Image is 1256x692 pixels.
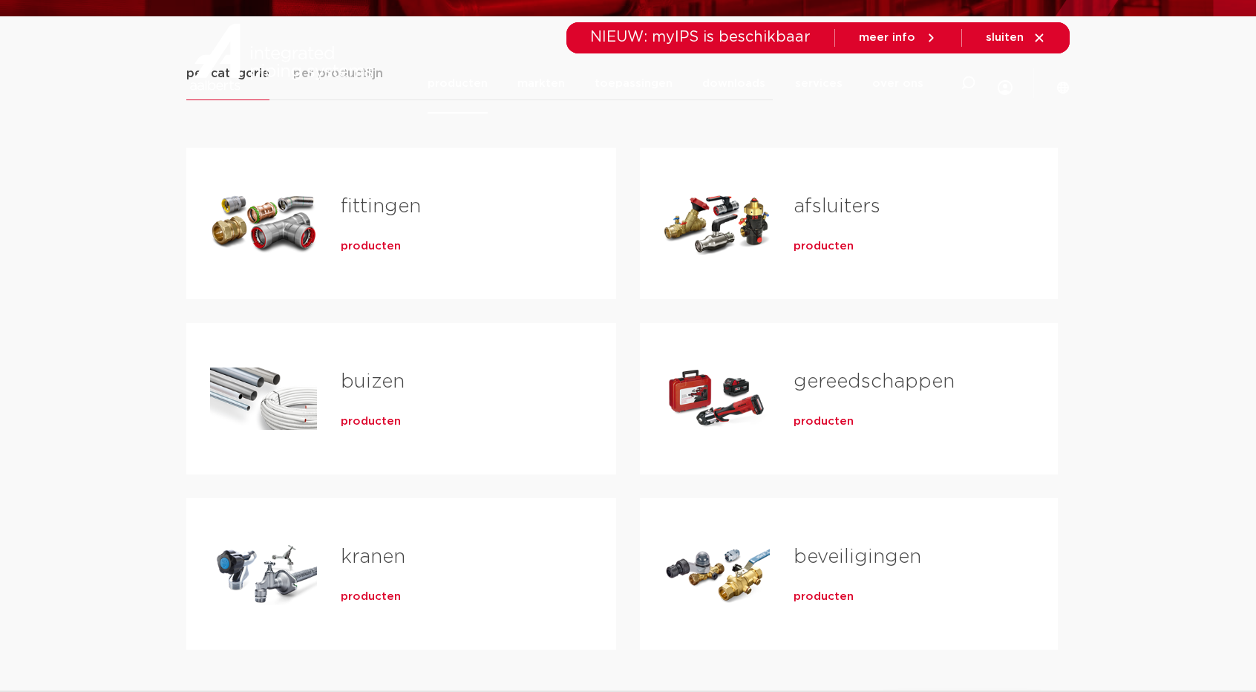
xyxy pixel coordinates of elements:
span: meer info [859,32,915,43]
a: downloads [702,53,765,114]
a: producten [341,590,401,604]
a: beveiligingen [794,547,921,567]
a: toepassingen [595,53,673,114]
a: over ons [872,53,923,114]
a: producten [341,239,401,254]
span: sluiten [986,32,1024,43]
a: gereedschappen [794,372,955,391]
a: afsluiters [794,197,880,216]
a: producten [794,414,854,429]
span: NIEUW: myIPS is beschikbaar [590,30,811,45]
a: meer info [859,31,938,45]
a: fittingen [341,197,421,216]
a: services [795,53,843,114]
a: markten [517,53,565,114]
nav: Menu [428,53,923,114]
a: producten [428,53,488,114]
a: producten [341,414,401,429]
div: my IPS [998,49,1013,118]
a: sluiten [986,31,1046,45]
a: producten [794,239,854,254]
div: Tabs. Open items met enter of spatie, sluit af met escape en navigeer met de pijltoetsen. [186,64,1070,673]
a: buizen [341,372,405,391]
a: kranen [341,547,405,567]
a: producten [794,590,854,604]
